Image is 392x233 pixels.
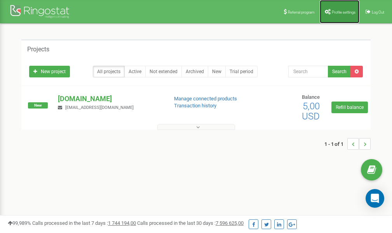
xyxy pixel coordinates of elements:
[324,138,347,150] span: 1 - 1 of 1
[8,220,31,226] span: 99,989%
[225,66,258,77] a: Trial period
[58,94,161,104] p: [DOMAIN_NAME]
[208,66,226,77] a: New
[108,220,136,226] u: 1 744 194,00
[124,66,146,77] a: Active
[324,130,371,158] nav: ...
[366,189,384,208] div: Open Intercom Messenger
[27,46,49,53] h5: Projects
[288,66,328,77] input: Search
[29,66,70,77] a: New project
[331,102,368,113] a: Refill balance
[302,94,320,100] span: Balance
[288,10,315,14] span: Referral program
[28,102,48,109] span: New
[174,96,237,102] a: Manage connected products
[137,220,244,226] span: Calls processed in the last 30 days :
[216,220,244,226] u: 7 596 625,00
[332,10,355,14] span: Profile settings
[328,66,351,77] button: Search
[65,105,134,110] span: [EMAIL_ADDRESS][DOMAIN_NAME]
[93,66,125,77] a: All projects
[181,66,208,77] a: Archived
[174,103,216,109] a: Transaction history
[302,101,320,122] span: 5,00 USD
[32,220,136,226] span: Calls processed in the last 7 days :
[372,10,384,14] span: Log Out
[145,66,182,77] a: Not extended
